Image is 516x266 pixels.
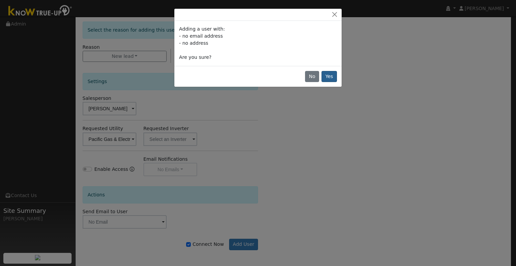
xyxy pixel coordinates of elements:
[321,71,337,82] button: Yes
[179,54,211,60] span: Are you sure?
[179,33,223,39] span: - no email address
[179,40,208,46] span: - no address
[305,71,319,82] button: No
[179,26,225,32] span: Adding a user with:
[330,11,339,18] button: Close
